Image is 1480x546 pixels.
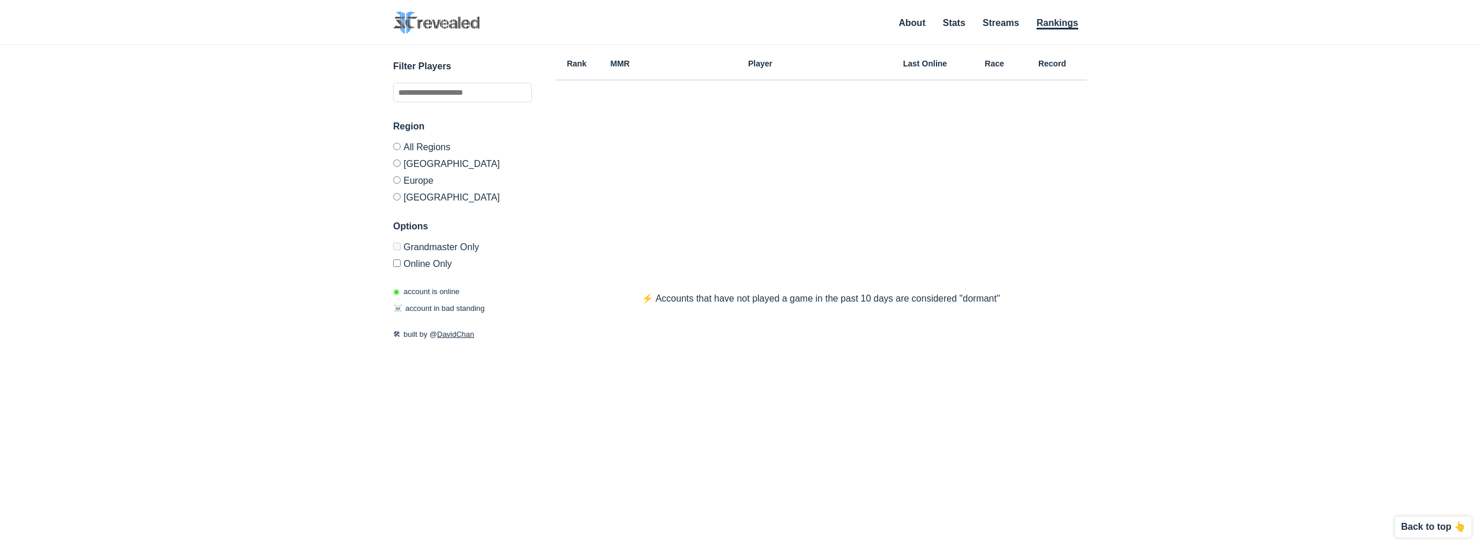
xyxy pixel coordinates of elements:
[393,243,401,250] input: Grandmaster Only
[393,303,484,314] p: account in bad standing
[393,259,401,267] input: Online Only
[393,255,532,269] label: Only show accounts currently laddering
[879,60,971,68] h6: Last Online
[393,60,532,73] h3: Filter Players
[642,60,879,68] h6: Player
[393,220,532,233] h3: Options
[1037,18,1078,29] a: Rankings
[393,286,460,298] p: account is online
[983,18,1019,28] a: Streams
[1017,60,1087,68] h6: Record
[393,176,401,184] input: Europe
[393,287,399,296] span: ◉
[1401,522,1466,532] p: Back to top 👆
[393,155,532,172] label: [GEOGRAPHIC_DATA]
[943,18,965,28] a: Stats
[555,60,598,68] h6: Rank
[393,143,401,150] input: All Regions
[971,60,1017,68] h6: Race
[393,159,401,167] input: [GEOGRAPHIC_DATA]
[393,12,480,34] img: SC2 Revealed
[393,188,532,202] label: [GEOGRAPHIC_DATA]
[393,304,402,313] span: ☠️
[437,330,474,339] a: DavidChan
[393,193,401,200] input: [GEOGRAPHIC_DATA]
[393,172,532,188] label: Europe
[598,60,642,68] h6: MMR
[393,243,532,255] label: Only Show accounts currently in Grandmaster
[393,330,401,339] span: 🛠
[393,143,532,155] label: All Regions
[393,329,532,340] p: built by @
[899,18,926,28] a: About
[619,292,1023,306] p: ⚡️ Accounts that have not played a game in the past 10 days are considered "dormant"
[393,120,532,133] h3: Region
